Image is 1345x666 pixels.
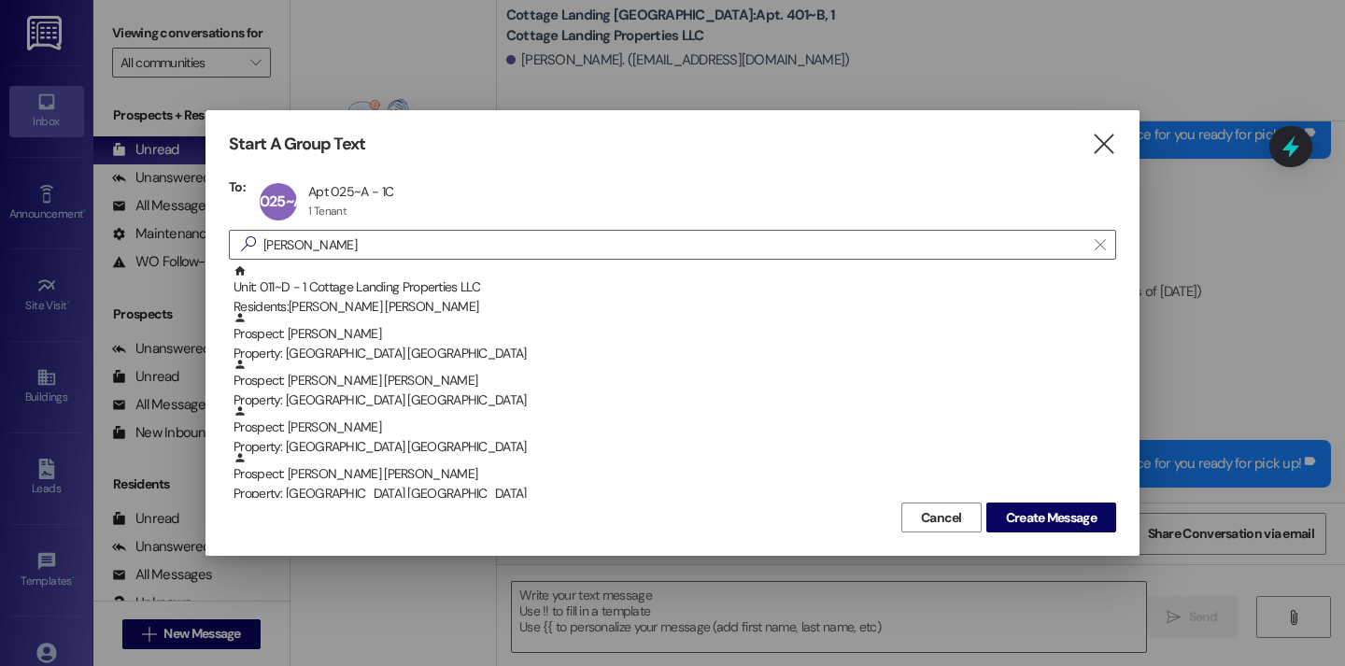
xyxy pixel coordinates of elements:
div: Property: [GEOGRAPHIC_DATA] [GEOGRAPHIC_DATA] [234,484,1116,503]
button: Cancel [901,503,982,532]
div: Prospect: [PERSON_NAME]Property: [GEOGRAPHIC_DATA] [GEOGRAPHIC_DATA] [229,404,1116,451]
i:  [234,234,263,254]
div: Prospect: [PERSON_NAME] [234,311,1116,364]
h3: To: [229,178,246,195]
div: Apt 025~A - 1C [308,183,393,200]
div: Prospect: [PERSON_NAME] [PERSON_NAME] [234,451,1116,504]
div: 1 Tenant [308,204,347,219]
div: Property: [GEOGRAPHIC_DATA] [GEOGRAPHIC_DATA] [234,390,1116,410]
i:  [1095,237,1105,252]
button: Clear text [1085,231,1115,259]
div: Property: [GEOGRAPHIC_DATA] [GEOGRAPHIC_DATA] [234,344,1116,363]
span: 025~A [260,191,303,211]
div: Property: [GEOGRAPHIC_DATA] [GEOGRAPHIC_DATA] [234,437,1116,457]
div: Prospect: [PERSON_NAME] [234,404,1116,458]
div: Unit: 011~D - 1 Cottage Landing Properties LLCResidents:[PERSON_NAME] [PERSON_NAME] [229,264,1116,311]
div: Prospect: [PERSON_NAME] [PERSON_NAME] [234,358,1116,411]
div: Prospect: [PERSON_NAME] [PERSON_NAME]Property: [GEOGRAPHIC_DATA] [GEOGRAPHIC_DATA] [229,451,1116,498]
div: Prospect: [PERSON_NAME] [PERSON_NAME]Property: [GEOGRAPHIC_DATA] [GEOGRAPHIC_DATA] [229,358,1116,404]
div: Unit: 011~D - 1 Cottage Landing Properties LLC [234,264,1116,318]
h3: Start A Group Text [229,134,365,155]
div: Prospect: [PERSON_NAME]Property: [GEOGRAPHIC_DATA] [GEOGRAPHIC_DATA] [229,311,1116,358]
i:  [1091,135,1116,154]
button: Create Message [986,503,1116,532]
input: Search for any contact or apartment [263,232,1085,258]
span: Cancel [921,508,962,528]
span: Create Message [1006,508,1097,528]
div: Residents: [PERSON_NAME] [PERSON_NAME] [234,297,1116,317]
